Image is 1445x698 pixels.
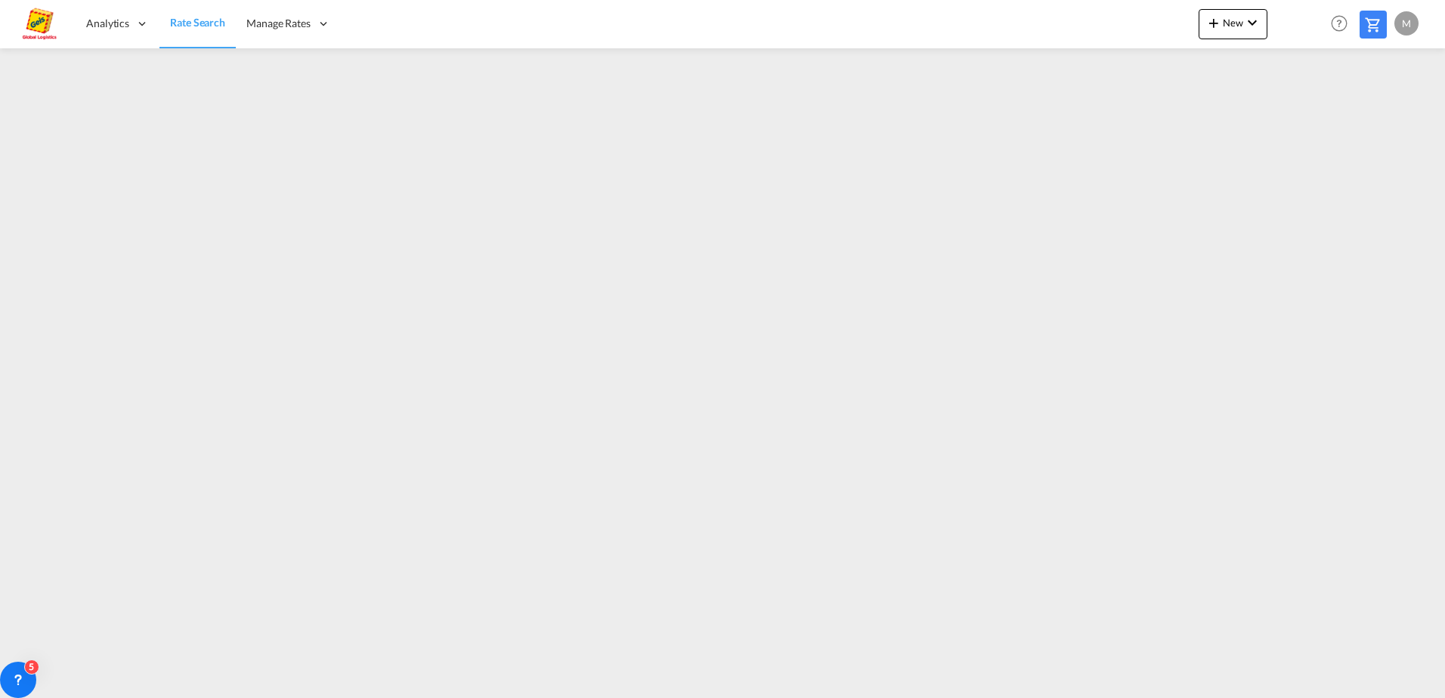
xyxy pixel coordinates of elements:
[1199,9,1267,39] button: icon-plus 400-fgNewicon-chevron-down
[1205,14,1223,32] md-icon: icon-plus 400-fg
[1326,11,1352,36] span: Help
[170,16,225,29] span: Rate Search
[1205,17,1261,29] span: New
[1394,11,1419,36] div: M
[86,16,129,31] span: Analytics
[1326,11,1360,38] div: Help
[1243,14,1261,32] md-icon: icon-chevron-down
[246,16,311,31] span: Manage Rates
[23,7,57,41] img: a2a4a140666c11eeab5485e577415959.png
